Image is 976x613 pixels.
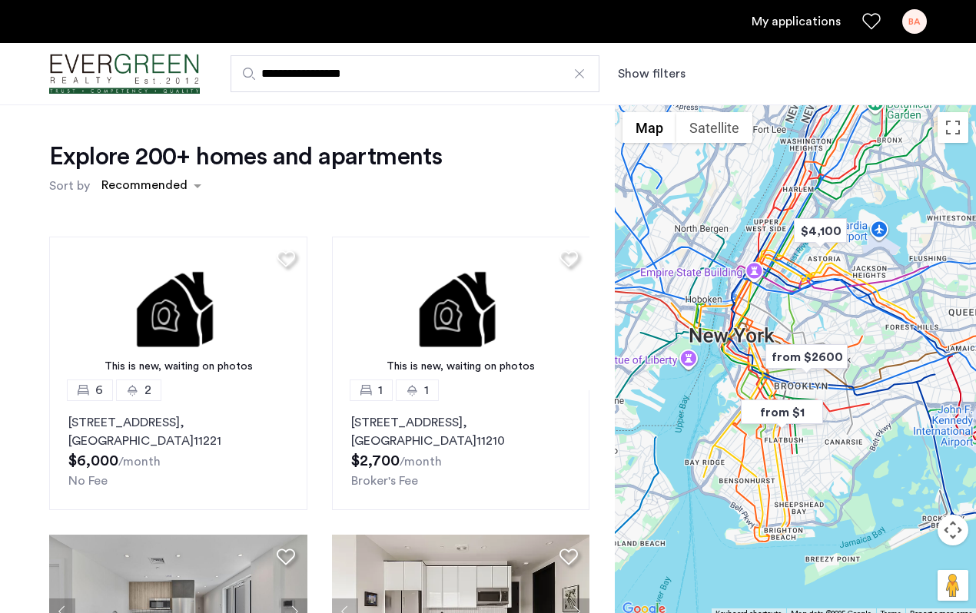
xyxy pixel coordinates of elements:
div: from $1 [735,395,829,429]
span: $2,700 [351,453,400,469]
label: Sort by [49,177,90,195]
span: 2 [144,381,151,399]
button: Show street map [622,112,676,143]
span: 1 [378,381,383,399]
img: 1.gif [332,237,590,390]
p: [STREET_ADDRESS] 11210 [351,413,571,450]
button: Toggle fullscreen view [938,112,968,143]
h1: Explore 200+ homes and apartments [49,141,442,172]
sub: /month [400,456,442,468]
ng-select: sort-apartment [94,172,209,200]
a: 62[STREET_ADDRESS], [GEOGRAPHIC_DATA]11221No Fee [49,390,307,510]
input: Apartment Search [231,55,599,92]
div: from $2600 [759,340,854,374]
button: Show satellite imagery [676,112,752,143]
span: No Fee [68,475,108,487]
a: Favorites [862,12,881,31]
a: This is new, waiting on photos [332,237,590,390]
a: This is new, waiting on photos [49,237,307,390]
button: Map camera controls [938,515,968,545]
span: Broker's Fee [351,475,418,487]
img: logo [49,45,200,103]
span: 1 [424,381,429,399]
a: My application [752,12,841,31]
button: Show or hide filters [618,65,686,83]
div: BA [902,9,927,34]
div: Recommended [99,176,188,198]
img: 1.gif [49,237,307,390]
p: [STREET_ADDRESS] 11221 [68,413,288,450]
div: $4,100 [788,214,853,248]
button: Drag Pegman onto the map to open Street View [938,570,968,601]
div: This is new, waiting on photos [340,359,583,375]
span: 6 [95,381,103,399]
sub: /month [118,456,161,468]
span: $6,000 [68,453,118,469]
div: This is new, waiting on photos [57,359,300,375]
a: 11[STREET_ADDRESS], [GEOGRAPHIC_DATA]11210Broker's Fee [332,390,590,510]
a: Cazamio logo [49,45,200,103]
